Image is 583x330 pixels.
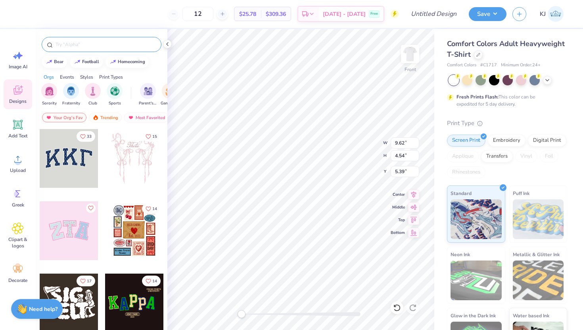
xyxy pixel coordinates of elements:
div: Applique [447,151,479,162]
div: Print Types [99,73,123,81]
input: Try "Alpha" [55,41,156,48]
button: Like [77,276,95,286]
img: Kyra Jun [548,6,564,22]
span: Decorate [8,277,27,284]
div: Accessibility label [238,310,245,318]
span: Puff Ink [513,189,529,197]
div: Embroidery [488,135,525,147]
div: Orgs [44,73,54,81]
div: filter for Fraternity [62,83,80,106]
span: Top [391,217,405,223]
button: Like [86,203,96,213]
span: Sports [109,100,121,106]
img: Front [402,46,418,62]
div: Vinyl [515,151,537,162]
button: filter button [139,83,157,106]
a: KJ [536,6,567,22]
div: Front [405,66,416,73]
img: most_fav.gif [128,115,134,120]
span: Fraternity [62,100,80,106]
span: Center [391,191,405,198]
span: Comfort Colors [447,62,476,69]
button: Save [469,7,506,21]
span: Bottom [391,230,405,236]
div: Foil [540,151,558,162]
span: Neon Ink [451,250,470,259]
span: Greek [12,202,24,208]
span: Water based Ink [513,311,549,320]
span: 14 [152,207,157,211]
button: bear [42,56,67,68]
button: Like [142,203,161,214]
button: filter button [107,83,123,106]
span: 17 [87,279,92,283]
button: Like [142,131,161,142]
img: Puff Ink [513,199,564,239]
img: Sports Image [110,87,119,96]
span: [DATE] - [DATE] [323,10,366,18]
strong: Fresh Prints Flash: [456,94,499,100]
div: Screen Print [447,135,485,147]
button: filter button [161,83,179,106]
span: Middle [391,204,405,210]
button: football [70,56,103,68]
div: homecoming [118,60,145,64]
span: Game Day [161,100,179,106]
input: Untitled Design [405,6,463,22]
img: Metallic & Glitter Ink [513,261,564,300]
span: Comfort Colors Adult Heavyweight T-Shirt [447,39,565,59]
img: Game Day Image [165,87,175,96]
img: trend_line.gif [46,60,52,64]
span: Designs [9,98,27,104]
span: Sorority [42,100,57,106]
span: 33 [87,135,92,139]
button: filter button [62,83,80,106]
span: Free [370,11,378,17]
button: Like [77,131,95,142]
img: Neon Ink [451,261,502,300]
button: homecoming [105,56,149,68]
div: Trending [89,113,122,122]
span: # C1717 [480,62,497,69]
button: Like [142,276,161,286]
div: Events [60,73,74,81]
div: Transfers [481,151,513,162]
div: football [82,60,99,64]
button: filter button [41,83,57,106]
span: $25.78 [239,10,256,18]
button: filter button [85,83,101,106]
img: Standard [451,199,502,239]
span: Parent's Weekend [139,100,157,106]
span: Clipart & logos [5,236,31,249]
div: filter for Game Day [161,83,179,106]
div: Your Org's Fav [42,113,86,122]
img: Club Image [88,87,97,96]
img: trend_line.gif [110,60,116,64]
img: most_fav.gif [46,115,52,120]
span: Club [88,100,97,106]
strong: Need help? [29,305,58,313]
div: Most Favorited [124,113,169,122]
img: Parent's Weekend Image [144,87,153,96]
div: filter for Club [85,83,101,106]
input: – – [182,7,213,21]
span: Add Text [8,133,27,139]
div: bear [54,60,63,64]
span: $309.36 [266,10,286,18]
div: Rhinestones [447,166,485,178]
div: filter for Sorority [41,83,57,106]
span: Standard [451,189,472,197]
div: Print Type [447,119,567,128]
div: Digital Print [528,135,566,147]
img: Sorority Image [45,87,54,96]
span: Metallic & Glitter Ink [513,250,560,259]
img: trend_line.gif [74,60,81,64]
span: 15 [152,135,157,139]
div: This color can be expedited for 5 day delivery. [456,93,554,108]
span: 14 [152,279,157,283]
span: Glow in the Dark Ink [451,311,496,320]
span: Upload [10,167,26,174]
div: filter for Sports [107,83,123,106]
div: filter for Parent's Weekend [139,83,157,106]
span: Minimum Order: 24 + [501,62,541,69]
